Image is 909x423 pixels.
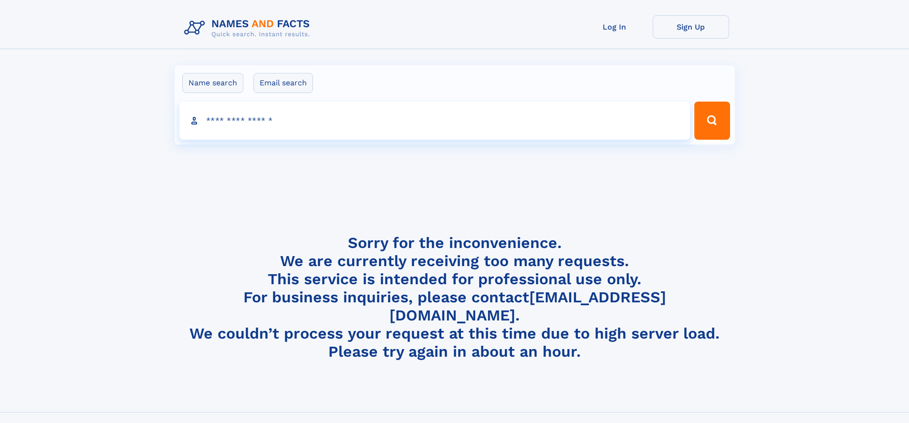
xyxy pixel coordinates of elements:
[694,102,730,140] button: Search Button
[653,15,729,39] a: Sign Up
[576,15,653,39] a: Log In
[179,102,690,140] input: search input
[180,234,729,361] h4: Sorry for the inconvenience. We are currently receiving too many requests. This service is intend...
[389,288,666,324] a: [EMAIL_ADDRESS][DOMAIN_NAME]
[182,73,243,93] label: Name search
[253,73,313,93] label: Email search
[180,15,318,41] img: Logo Names and Facts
